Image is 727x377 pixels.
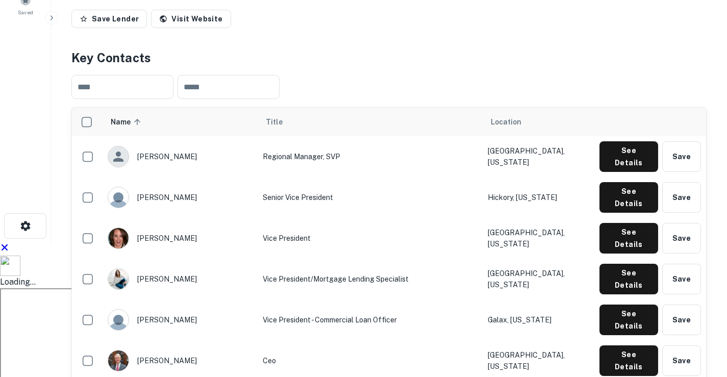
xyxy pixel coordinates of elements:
div: [PERSON_NAME] [108,187,253,208]
td: [GEOGRAPHIC_DATA], [US_STATE] [483,259,594,299]
button: Save [662,305,701,335]
td: Hickory, [US_STATE] [483,177,594,218]
div: [PERSON_NAME] [108,268,253,290]
div: [PERSON_NAME] [108,146,253,167]
img: 9c8pery4andzj6ohjkjp54ma2 [108,310,129,330]
h4: Key Contacts [71,48,707,67]
td: Senior Vice President [258,177,483,218]
div: [PERSON_NAME] [108,350,253,371]
button: See Details [599,141,658,172]
span: Saved [18,8,33,16]
button: Save Lender [71,10,147,28]
button: See Details [599,264,658,294]
img: 1516926720296 [108,228,129,248]
button: See Details [599,182,658,213]
td: Vice President - Commercial Loan Officer [258,299,483,340]
img: 1725669857966 [108,350,129,371]
td: Galax, [US_STATE] [483,299,594,340]
a: Visit Website [151,10,231,28]
button: See Details [599,345,658,376]
img: 9c8pery4andzj6ohjkjp54ma2 [108,187,129,208]
span: Name [111,116,144,128]
img: 1679706113102 [108,269,129,289]
span: Title [266,116,296,128]
div: [PERSON_NAME] [108,228,253,249]
iframe: Chat Widget [676,295,727,344]
button: See Details [599,305,658,335]
button: Save [662,141,701,172]
button: Save [662,223,701,254]
button: Save [662,182,701,213]
td: Regional Manager, SVP [258,136,483,177]
td: [GEOGRAPHIC_DATA], [US_STATE] [483,218,594,259]
td: Vice President [258,218,483,259]
button: Save [662,345,701,376]
td: [GEOGRAPHIC_DATA], [US_STATE] [483,136,594,177]
span: Location [491,116,521,128]
th: Name [103,108,258,136]
div: [PERSON_NAME] [108,309,253,331]
button: See Details [599,223,658,254]
th: Title [258,108,483,136]
button: Save [662,264,701,294]
td: Vice President/Mortgage Lending Specialist [258,259,483,299]
th: Location [483,108,594,136]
